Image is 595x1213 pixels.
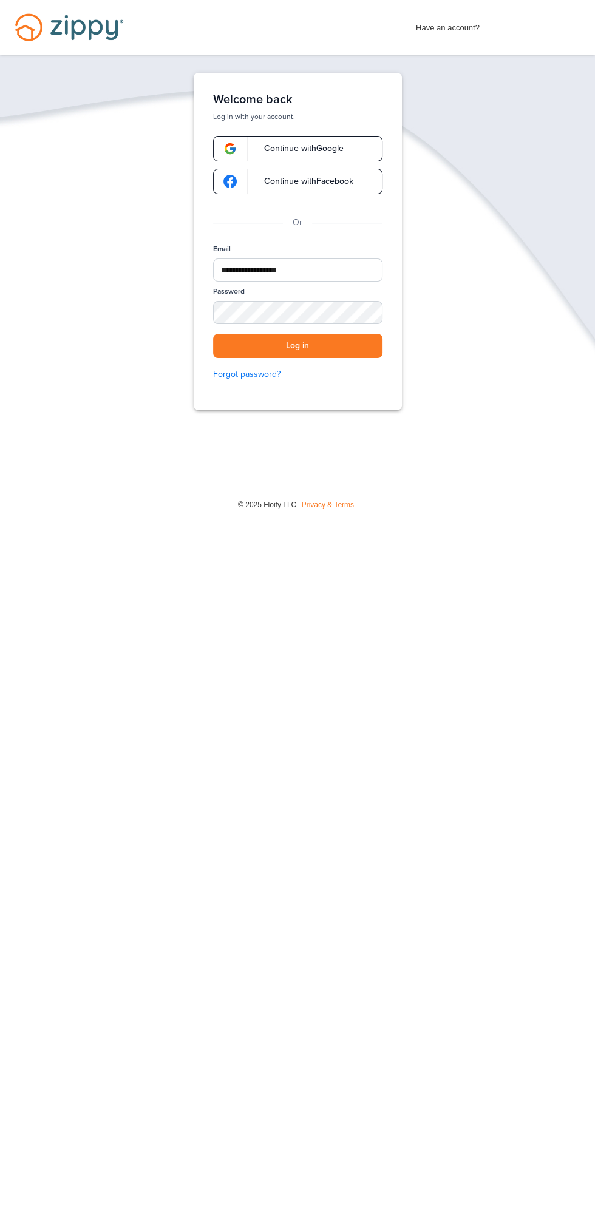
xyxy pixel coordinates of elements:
[213,301,382,324] input: Password
[238,501,296,509] span: © 2025 Floify LLC
[293,216,302,229] p: Or
[213,169,382,194] a: google-logoContinue withFacebook
[213,258,382,282] input: Email
[223,142,237,155] img: google-logo
[213,136,382,161] a: google-logoContinue withGoogle
[416,15,480,35] span: Have an account?
[302,501,354,509] a: Privacy & Terms
[213,244,231,254] label: Email
[223,175,237,188] img: google-logo
[252,144,344,153] span: Continue with Google
[213,334,382,359] button: Log in
[252,177,353,186] span: Continue with Facebook
[213,368,382,381] a: Forgot password?
[213,112,382,121] p: Log in with your account.
[213,92,382,107] h1: Welcome back
[213,286,245,297] label: Password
